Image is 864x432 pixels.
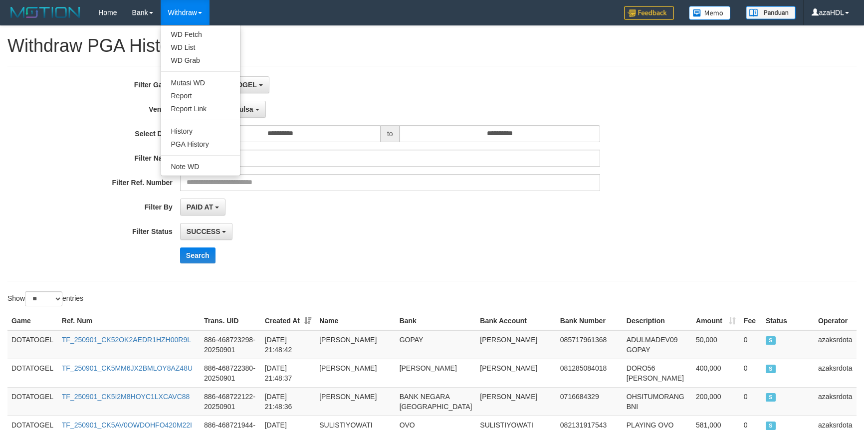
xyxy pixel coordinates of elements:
td: DOTATOGEL [7,387,58,416]
td: [DATE] 21:48:42 [261,330,315,359]
a: History [161,125,240,138]
a: Mutasi WD [161,76,240,89]
a: WD List [161,41,240,54]
td: 0716684329 [556,387,623,416]
th: Bank [396,312,476,330]
th: Operator [814,312,857,330]
th: Trans. UID [200,312,261,330]
td: 081285084018 [556,359,623,387]
td: [PERSON_NAME] [476,359,556,387]
td: [PERSON_NAME] [315,387,395,416]
td: azaksrdota [814,330,857,359]
select: Showentries [25,291,62,306]
td: [DATE] 21:48:37 [261,359,315,387]
span: SUCCESS [766,393,776,402]
td: 0 [740,330,762,359]
a: Report Link [161,102,240,115]
th: Description [623,312,692,330]
td: OHSITUMORANG BNI [623,387,692,416]
td: [DATE] 21:48:36 [261,387,315,416]
a: TF_250901_CK5AV0OWDOHFO420M22I [62,421,192,429]
td: [PERSON_NAME] [476,330,556,359]
img: Button%20Memo.svg [689,6,731,20]
a: Note WD [161,160,240,173]
a: WD Grab [161,54,240,67]
th: Game [7,312,58,330]
td: [PERSON_NAME] [315,330,395,359]
td: azaksrdota [814,359,857,387]
span: SUCCESS [187,227,220,235]
a: Report [161,89,240,102]
a: TF_250901_CK5I2M8HOYC1LXCAVC88 [62,393,190,401]
span: SUCCESS [766,365,776,373]
td: 400,000 [692,359,740,387]
button: PAID AT [180,199,225,216]
a: TF_250901_CK52OK2AEDR1HZH00R9L [62,336,191,344]
th: Bank Number [556,312,623,330]
td: ADULMADEV09 GOPAY [623,330,692,359]
td: [PERSON_NAME] [396,359,476,387]
td: GOPAY [396,330,476,359]
td: [PERSON_NAME] [476,387,556,416]
th: Fee [740,312,762,330]
span: PAID AT [187,203,213,211]
td: 886-468722380-20250901 [200,359,261,387]
span: to [381,125,400,142]
a: WD Fetch [161,28,240,41]
label: Show entries [7,291,83,306]
th: Bank Account [476,312,556,330]
td: 0 [740,359,762,387]
button: SUCCESS [180,223,233,240]
td: 50,000 [692,330,740,359]
td: 085717961368 [556,330,623,359]
td: 886-468723298-20250901 [200,330,261,359]
td: BANK NEGARA [GEOGRAPHIC_DATA] [396,387,476,416]
span: SUCCESS [766,422,776,430]
th: Created At: activate to sort column ascending [261,312,315,330]
td: 200,000 [692,387,740,416]
button: Search [180,247,216,263]
th: Status [762,312,814,330]
a: PGA History [161,138,240,151]
img: MOTION_logo.png [7,5,83,20]
span: SUCCESS [766,336,776,345]
th: Name [315,312,395,330]
th: Amount: activate to sort column ascending [692,312,740,330]
td: DOTATOGEL [7,359,58,387]
td: DORO56 [PERSON_NAME] [623,359,692,387]
img: panduan.png [746,6,796,19]
td: [PERSON_NAME] [315,359,395,387]
th: Ref. Num [58,312,200,330]
a: TF_250901_CK5MM6JX2BMLOY8AZ48U [62,364,193,372]
td: 0 [740,387,762,416]
td: DOTATOGEL [7,330,58,359]
td: 886-468722122-20250901 [200,387,261,416]
td: azaksrdota [814,387,857,416]
img: Feedback.jpg [624,6,674,20]
h1: Withdraw PGA History [7,36,857,56]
